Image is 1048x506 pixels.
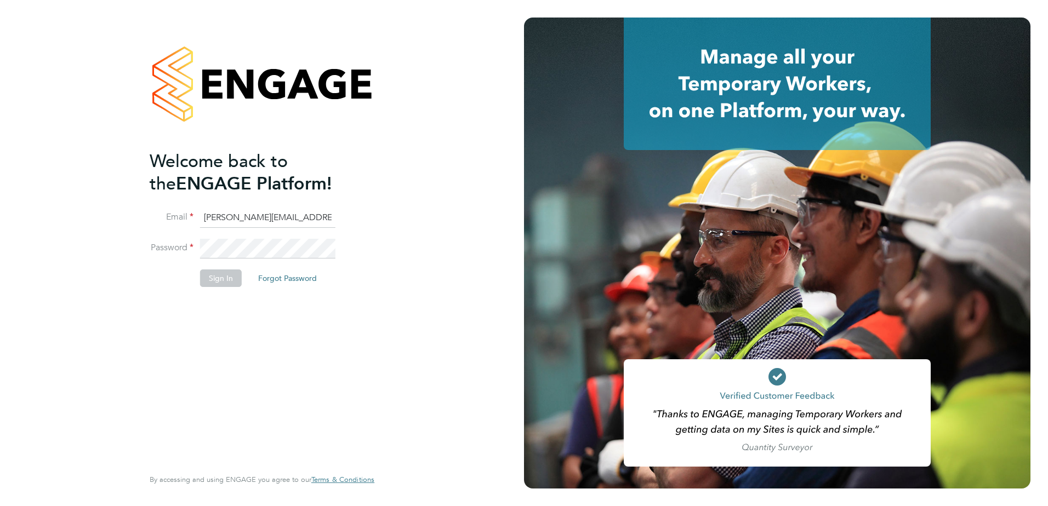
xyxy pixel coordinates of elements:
label: Email [150,211,193,223]
label: Password [150,242,193,254]
span: Welcome back to the [150,151,288,194]
h2: ENGAGE Platform! [150,150,363,195]
span: By accessing and using ENGAGE you agree to our [150,475,374,484]
input: Enter your work email... [200,208,335,228]
a: Terms & Conditions [311,475,374,484]
button: Sign In [200,269,242,287]
button: Forgot Password [249,269,326,287]
span: Terms & Conditions [311,475,374,484]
